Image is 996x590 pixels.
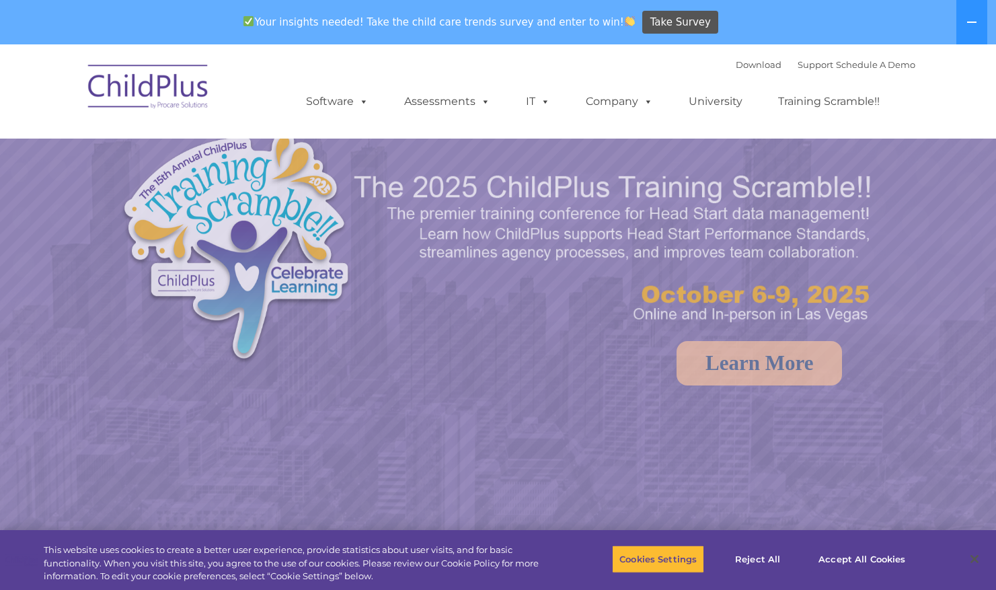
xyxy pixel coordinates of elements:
[836,59,915,70] a: Schedule A Demo
[81,55,216,122] img: ChildPlus by Procare Solutions
[293,88,382,115] a: Software
[677,341,842,385] a: Learn More
[798,59,833,70] a: Support
[716,545,800,573] button: Reject All
[675,88,756,115] a: University
[512,88,564,115] a: IT
[612,545,704,573] button: Cookies Settings
[765,88,893,115] a: Training Scramble!!
[960,544,989,574] button: Close
[811,545,913,573] button: Accept All Cookies
[238,9,641,35] span: Your insights needed! Take the child care trends survey and enter to win!
[243,16,254,26] img: ✅
[642,11,718,34] a: Take Survey
[44,544,548,583] div: This website uses cookies to create a better user experience, provide statistics about user visit...
[572,88,666,115] a: Company
[650,11,711,34] span: Take Survey
[391,88,504,115] a: Assessments
[736,59,781,70] a: Download
[736,59,915,70] font: |
[625,16,635,26] img: 👏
